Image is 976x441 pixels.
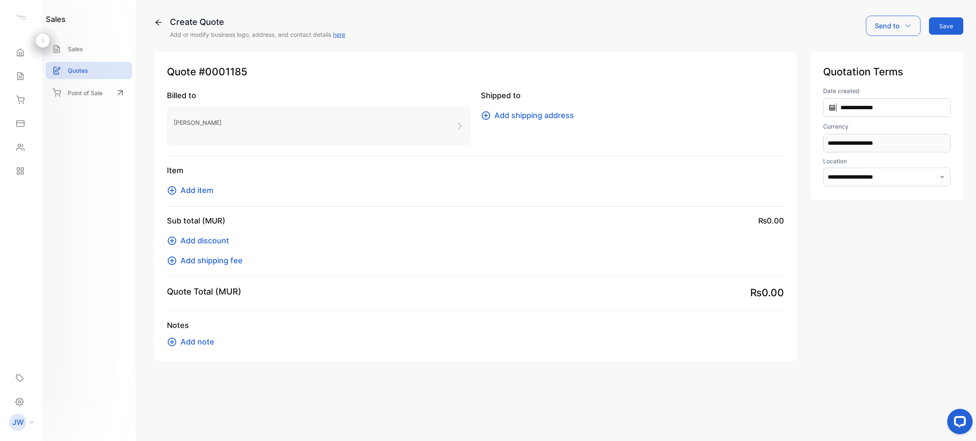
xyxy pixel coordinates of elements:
span: Add note [180,336,214,347]
p: Quote [167,64,784,80]
button: Add note [167,336,219,347]
p: Item [167,165,784,176]
button: Add shipping address [481,110,579,121]
label: Location [823,157,847,165]
p: Point of Sale [68,88,103,97]
span: Add shipping fee [180,255,243,266]
span: Add shipping address [494,110,574,121]
button: Send to [866,16,921,36]
p: Sales [68,44,83,53]
p: Quotes [68,66,88,75]
p: Billed to [167,90,471,101]
a: Point of Sale [46,83,132,102]
span: Add discount [180,235,229,246]
h1: sales [46,14,66,25]
label: Currency [823,122,951,131]
a: Quotes [46,62,132,79]
button: Save [929,17,963,35]
p: Quotation Terms [823,64,951,80]
span: #0001185 [199,64,247,80]
p: Shipped to [481,90,785,101]
p: Send to [875,21,900,31]
span: ₨0.00 [750,285,784,300]
p: Quote Total (MUR) [167,285,241,298]
p: Sub total (MUR) [167,215,225,226]
p: Add or modify business logo, address, and contact details [170,30,345,39]
span: Add item [180,185,213,196]
img: logo [15,11,28,24]
a: Sales [46,40,132,58]
div: Create Quote [170,16,345,28]
span: ₨0.00 [758,215,784,226]
button: Add discount [167,235,234,246]
p: Notes [167,320,784,331]
button: Add item [167,185,219,196]
p: [PERSON_NAME] [174,116,222,129]
iframe: LiveChat chat widget [940,405,976,441]
button: Add shipping fee [167,255,248,266]
label: Date created [823,86,951,95]
a: here [333,31,345,38]
p: JW [12,417,24,428]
